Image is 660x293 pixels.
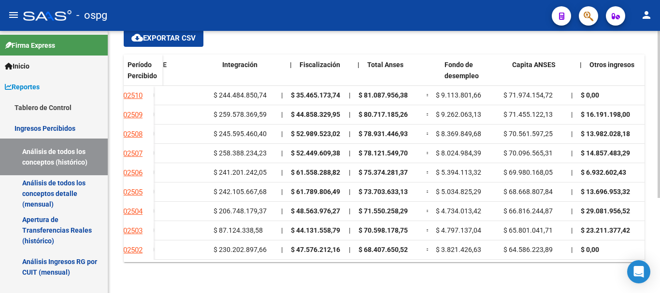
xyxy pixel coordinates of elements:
[291,111,340,118] span: $ 44.858.329,95
[5,61,29,71] span: Inicio
[349,91,350,99] span: |
[119,226,143,235] span: 202503
[291,226,340,234] span: $ 44.131.558,79
[436,246,481,253] span: $ 3.821.426,63
[349,246,350,253] span: |
[119,111,143,119] span: 202509
[281,226,283,234] span: |
[503,207,553,215] span: $ 66.816.244,87
[141,55,218,95] datatable-header-cell: SURGE
[281,168,283,176] span: |
[218,55,286,95] datatable-header-cell: Integración
[426,207,430,215] span: =
[503,168,553,176] span: $ 69.980.168,05
[426,246,430,253] span: =
[436,168,481,176] span: $ 5.394.113,32
[571,188,573,195] span: |
[290,61,292,69] span: |
[349,226,350,234] span: |
[349,149,350,157] span: |
[281,91,283,99] span: |
[281,111,283,118] span: |
[581,168,626,176] span: $ 6.932.602,43
[503,130,553,138] span: $ 70.561.597,25
[436,111,481,118] span: $ 9.262.063,13
[571,91,573,99] span: |
[281,130,283,138] span: |
[581,188,630,195] span: $ 13.696.953,32
[214,188,267,195] span: $ 242.105.667,68
[436,226,481,234] span: $ 4.797.137,04
[214,149,267,157] span: $ 258.388.234,23
[291,168,340,176] span: $ 61.558.288,82
[581,207,630,215] span: $ 29.081.956,52
[359,226,408,234] span: $ 70.598.178,75
[359,207,408,215] span: $ 71.550.258,29
[426,188,430,195] span: =
[363,55,431,95] datatable-header-cell: Total Anses
[124,29,203,47] button: Exportar CSV
[214,130,267,138] span: $ 245.595.460,40
[119,168,143,177] span: 202506
[291,91,340,99] span: $ 35.465.173,74
[436,188,481,195] span: $ 5.034.825,29
[508,55,576,95] datatable-header-cell: Capita ANSES
[367,61,403,69] span: Total Anses
[503,188,553,195] span: $ 68.668.807,84
[426,130,430,138] span: =
[214,246,267,253] span: $ 230.202.897,66
[358,61,359,69] span: |
[436,130,481,138] span: $ 8.369.849,68
[119,91,143,100] span: 202510
[291,207,340,215] span: $ 48.563.976,27
[581,149,630,157] span: $ 14.857.483,29
[296,55,354,95] datatable-header-cell: Fiscalización
[571,111,573,118] span: |
[627,260,650,283] div: Open Intercom Messenger
[436,91,481,99] span: $ 9.113.801,66
[586,55,653,95] datatable-header-cell: Otros ingresos
[214,111,267,118] span: $ 259.578.369,59
[571,207,573,215] span: |
[119,149,143,158] span: 202507
[124,55,162,95] datatable-header-cell: Período Percibido
[281,149,283,157] span: |
[349,207,350,215] span: |
[291,188,340,195] span: $ 61.789.806,49
[359,130,408,138] span: $ 78.931.446,93
[503,111,553,118] span: $ 71.455.122,13
[503,91,553,99] span: $ 71.974.154,72
[349,111,350,118] span: |
[359,111,408,118] span: $ 80.717.185,26
[359,168,408,176] span: $ 75.374.281,37
[445,61,479,80] span: Fondo de desempleo
[281,207,283,215] span: |
[426,111,430,118] span: =
[503,149,553,157] span: $ 70.096.565,31
[576,55,586,95] datatable-header-cell: |
[426,226,430,234] span: =
[503,246,553,253] span: $ 64.586.223,89
[8,9,19,21] mat-icon: menu
[436,149,481,157] span: $ 8.024.984,39
[641,9,652,21] mat-icon: person
[571,130,573,138] span: |
[300,61,340,69] span: Fiscalización
[281,246,283,253] span: |
[214,226,263,234] span: $ 87.124.338,58
[286,55,296,95] datatable-header-cell: |
[581,111,630,118] span: $ 16.191.198,00
[426,168,430,176] span: =
[349,188,350,195] span: |
[354,55,363,95] datatable-header-cell: |
[571,149,573,157] span: |
[214,168,267,176] span: $ 241.201.242,05
[281,188,283,195] span: |
[581,130,630,138] span: $ 13.982.028,18
[119,130,143,139] span: 202508
[214,207,267,215] span: $ 206.748.179,37
[291,246,340,253] span: $ 47.576.212,16
[571,226,573,234] span: |
[581,91,599,99] span: $ 0,00
[589,61,634,69] span: Otros ingresos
